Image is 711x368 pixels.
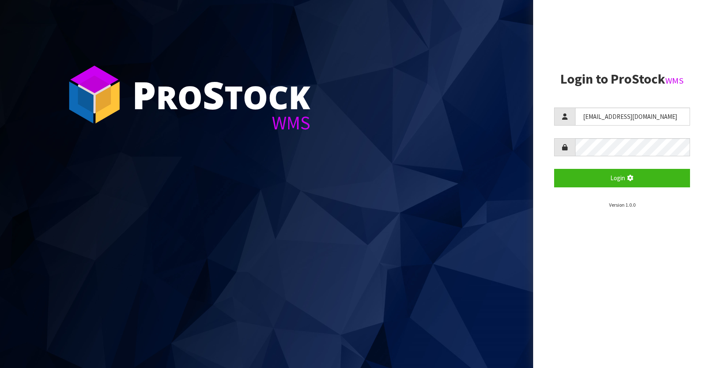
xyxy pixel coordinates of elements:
button: Login [554,169,690,187]
small: WMS [665,75,684,86]
input: Username [575,108,690,126]
span: P [132,69,156,120]
span: S [203,69,224,120]
small: Version 1.0.0 [609,202,635,208]
img: ProStock Cube [63,63,126,126]
div: ro tock [132,76,310,113]
h2: Login to ProStock [554,72,690,87]
div: WMS [132,113,310,132]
